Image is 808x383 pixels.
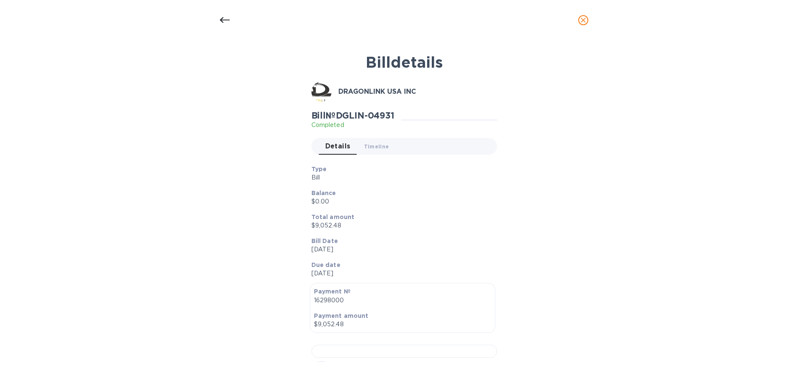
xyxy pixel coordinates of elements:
[311,238,338,244] b: Bill Date
[311,269,490,278] p: [DATE]
[311,110,394,121] h2: Bill № DGLIN-04931
[366,53,443,71] b: Bill details
[314,288,351,295] b: Payment №
[311,245,490,254] p: [DATE]
[314,312,369,319] b: Payment amount
[311,197,490,206] p: $0.00
[364,142,389,151] span: Timeline
[311,166,327,172] b: Type
[311,121,394,129] p: Completed
[314,320,491,329] p: $9,052.48
[338,87,416,95] b: DRAGONLINK USA INC
[311,261,340,268] b: Due date
[311,214,355,220] b: Total amount
[311,173,490,182] p: Bill
[311,190,336,196] b: Balance
[314,296,491,305] p: 16298000
[311,221,490,230] p: $9,052.48
[573,10,593,30] button: close
[325,140,351,152] span: Details
[338,361,434,372] a: Payment № 16298000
